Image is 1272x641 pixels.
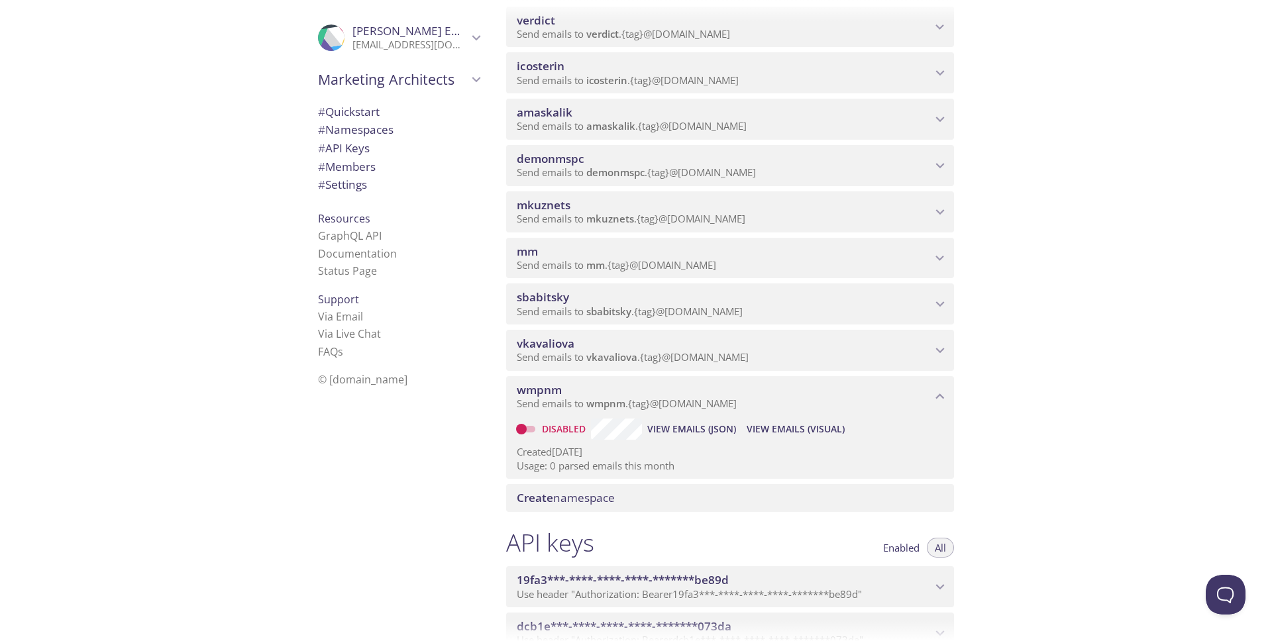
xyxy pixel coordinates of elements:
div: Marketing Architects [307,62,490,97]
span: View Emails (Visual) [747,421,845,437]
span: namespace [517,490,615,505]
span: wmpnm [517,382,562,397]
div: Dmitrii Emelianenko [307,16,490,60]
div: icosterin namespace [506,52,954,93]
span: sbabitsky [586,305,631,318]
span: Send emails to . {tag} @[DOMAIN_NAME] [517,350,749,364]
div: API Keys [307,139,490,158]
button: All [927,538,954,558]
div: amaskalik namespace [506,99,954,140]
span: # [318,159,325,174]
div: Create namespace [506,484,954,512]
button: View Emails (Visual) [741,419,850,440]
span: sbabitsky [517,289,569,305]
span: Create [517,490,553,505]
span: Send emails to . {tag} @[DOMAIN_NAME] [517,74,739,87]
span: Send emails to . {tag} @[DOMAIN_NAME] [517,166,756,179]
div: mkuznets namespace [506,191,954,232]
div: vkavaliova namespace [506,330,954,371]
span: amaskalik [586,119,635,132]
span: Support [318,292,359,307]
span: mm [517,244,538,259]
a: Disabled [540,422,591,435]
div: demonmspc namespace [506,145,954,186]
span: vkavaliova [586,350,637,364]
span: demonmspc [586,166,645,179]
div: mm namespace [506,238,954,279]
span: View Emails (JSON) [647,421,736,437]
span: Namespaces [318,122,394,137]
div: sbabitsky namespace [506,283,954,324]
a: Status Page [318,264,377,278]
div: verdict namespace [506,7,954,48]
a: Via Email [318,309,363,324]
span: verdict [586,27,619,40]
span: Send emails to . {tag} @[DOMAIN_NAME] [517,119,747,132]
span: demonmspc [517,151,584,166]
h1: API keys [506,528,594,558]
span: # [318,104,325,119]
span: API Keys [318,140,370,156]
p: Created [DATE] [517,445,943,459]
a: GraphQL API [318,228,382,243]
button: Enabled [875,538,927,558]
span: [PERSON_NAME] Emelianenko [352,23,514,38]
span: Quickstart [318,104,380,119]
span: wmpnm [586,397,625,410]
span: # [318,140,325,156]
span: Send emails to . {tag} @[DOMAIN_NAME] [517,258,716,271]
span: Settings [318,177,367,192]
span: mkuznets [586,212,634,225]
div: Namespaces [307,121,490,139]
span: mkuznets [517,197,570,213]
p: [EMAIL_ADDRESS][DOMAIN_NAME] [352,38,468,52]
a: Documentation [318,246,397,261]
div: wmpnm namespace [506,376,954,417]
span: # [318,122,325,137]
span: vkavaliova [517,336,574,351]
span: Send emails to . {tag} @[DOMAIN_NAME] [517,397,737,410]
a: Via Live Chat [318,326,381,341]
button: View Emails (JSON) [642,419,741,440]
span: icosterin [517,58,564,74]
span: Marketing Architects [318,70,468,89]
span: Members [318,159,376,174]
span: Send emails to . {tag} @[DOMAIN_NAME] [517,212,745,225]
span: amaskalik [517,105,572,120]
div: Members [307,158,490,176]
span: # [318,177,325,192]
span: mm [586,258,605,271]
span: s [338,344,343,359]
span: Send emails to . {tag} @[DOMAIN_NAME] [517,27,730,40]
a: FAQ [318,344,343,359]
p: Usage: 0 parsed emails this month [517,459,943,473]
iframe: Help Scout Beacon - Open [1206,575,1245,615]
span: Send emails to . {tag} @[DOMAIN_NAME] [517,305,743,318]
div: Quickstart [307,103,490,121]
span: Resources [318,211,370,226]
span: icosterin [586,74,627,87]
span: © [DOMAIN_NAME] [318,372,407,387]
div: Team Settings [307,175,490,194]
